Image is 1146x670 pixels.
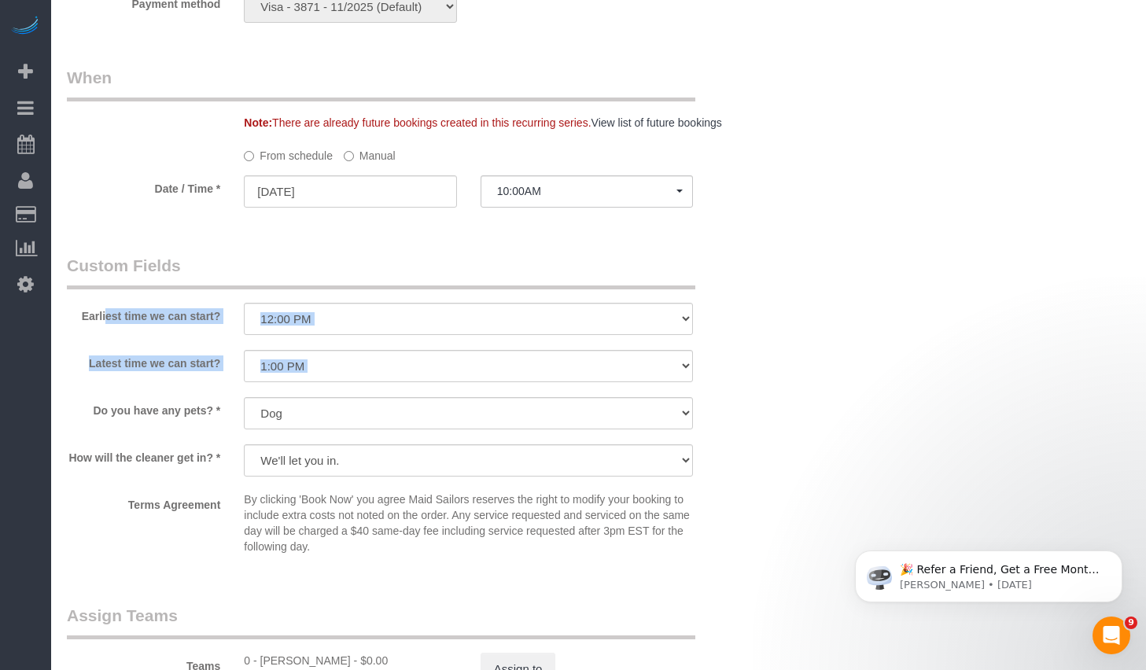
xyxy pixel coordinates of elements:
span: 10:00AM [497,185,676,197]
p: By clicking 'Book Now' you agree Maid Sailors reserves the right to modify your booking to includ... [244,491,693,554]
label: How will the cleaner get in? * [55,444,232,466]
label: Date / Time * [55,175,232,197]
legend: When [67,66,695,101]
legend: Assign Teams [67,604,695,639]
div: 0 hours x $17.00/hour [244,653,456,668]
label: From schedule [244,142,333,164]
button: 10:00AM [481,175,693,208]
input: Manual [344,151,354,161]
input: MM/DD/YYYY [244,175,456,208]
span: 9 [1125,617,1137,629]
legend: Custom Fields [67,254,695,289]
div: There are already future bookings created in this recurring series. [232,115,764,131]
label: Terms Agreement [55,491,232,513]
label: Earliest time we can start? [55,303,232,324]
label: Do you have any pets? * [55,397,232,418]
iframe: Intercom notifications message [831,517,1146,628]
a: View list of future bookings [591,116,722,129]
label: Manual [344,142,396,164]
label: Latest time we can start? [55,350,232,371]
iframe: Intercom live chat [1093,617,1130,654]
strong: Note: [244,116,272,129]
img: Automaid Logo [9,16,41,38]
input: From schedule [244,151,254,161]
